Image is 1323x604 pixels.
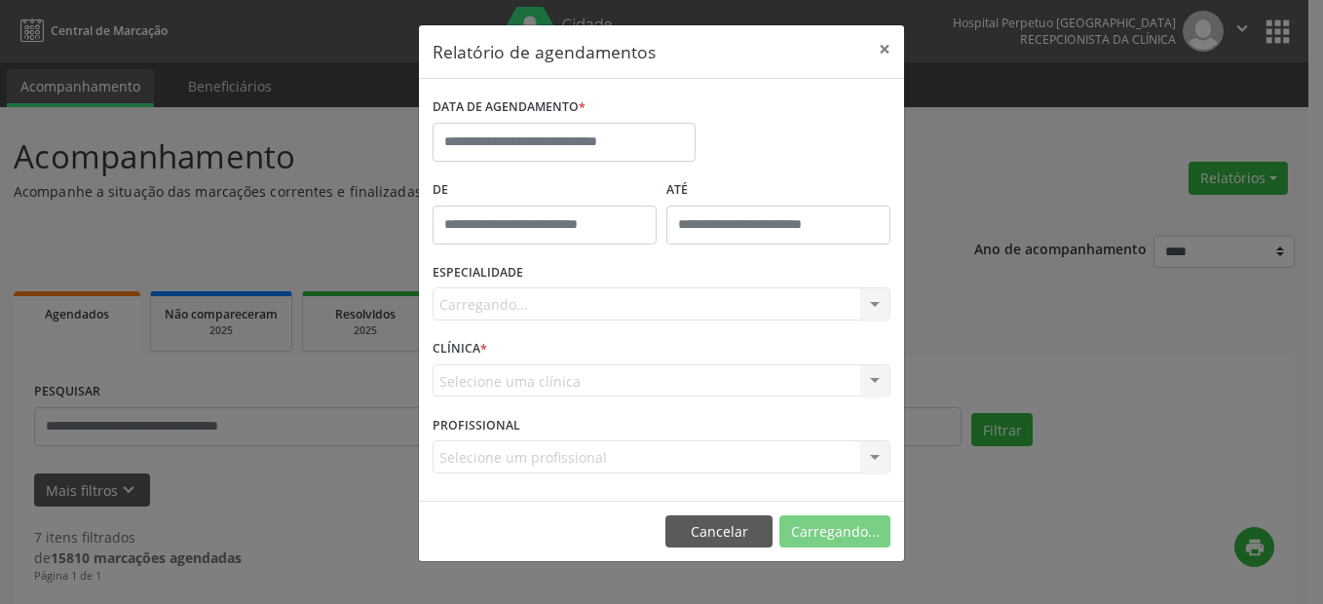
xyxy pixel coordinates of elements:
[433,93,586,123] label: DATA DE AGENDAMENTO
[433,258,523,288] label: ESPECIALIDADE
[433,410,520,440] label: PROFISSIONAL
[433,334,487,364] label: CLÍNICA
[433,39,656,64] h5: Relatório de agendamentos
[779,515,890,548] button: Carregando...
[865,25,904,73] button: Close
[665,515,773,548] button: Cancelar
[666,175,890,206] label: ATÉ
[433,175,657,206] label: De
